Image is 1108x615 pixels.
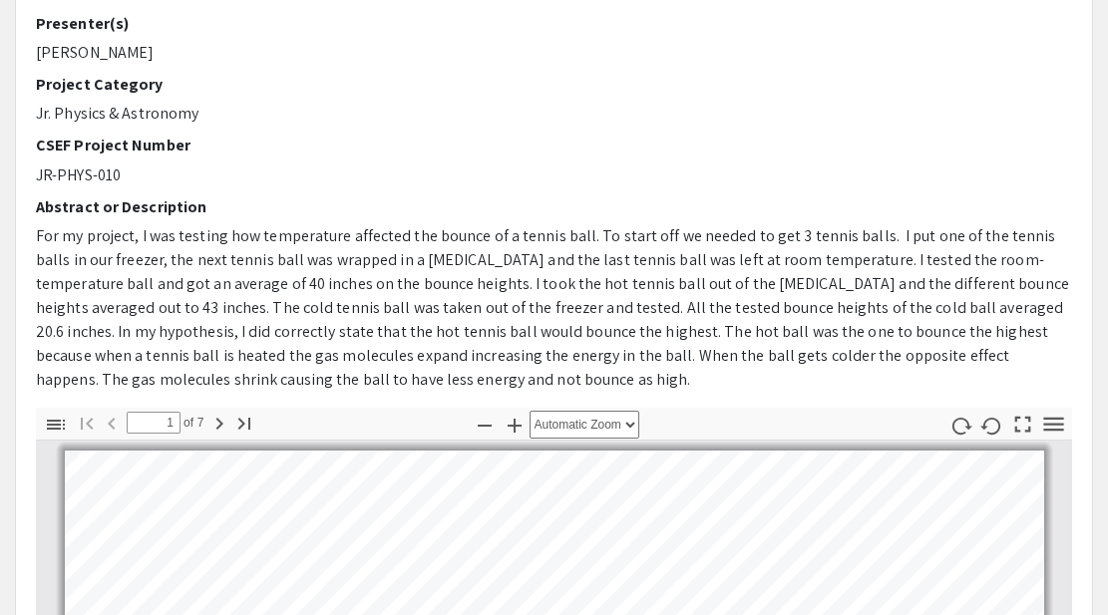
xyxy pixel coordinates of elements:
[498,411,532,440] button: Zoom In
[36,197,1072,216] h2: Abstract or Description
[36,102,1072,126] p: Jr. Physics & Astronomy
[974,411,1008,440] button: Rotate Counterclockwise
[36,225,1069,390] span: For my project, I was testing how temperature affected the bounce of a tennis ball. To start off ...
[943,411,977,440] button: Rotate Clockwise
[36,163,1072,187] p: JR-PHYS-010
[530,411,639,439] select: Zoom
[127,412,181,434] input: Page
[1023,525,1093,600] iframe: Chat
[95,409,129,438] button: Previous Page
[36,136,1072,154] h2: CSEF Project Number
[36,14,1072,33] h2: Presenter(s)
[1036,411,1070,440] button: Tools
[70,409,104,438] button: Go to First Page
[227,409,261,438] button: Go to Last Page
[468,411,502,440] button: Zoom Out
[36,41,1072,65] p: [PERSON_NAME]
[181,412,204,434] span: of 7
[1005,408,1039,437] button: Switch to Presentation Mode
[36,75,1072,94] h2: Project Category
[202,409,236,438] button: Next Page
[39,411,73,440] button: Toggle Sidebar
